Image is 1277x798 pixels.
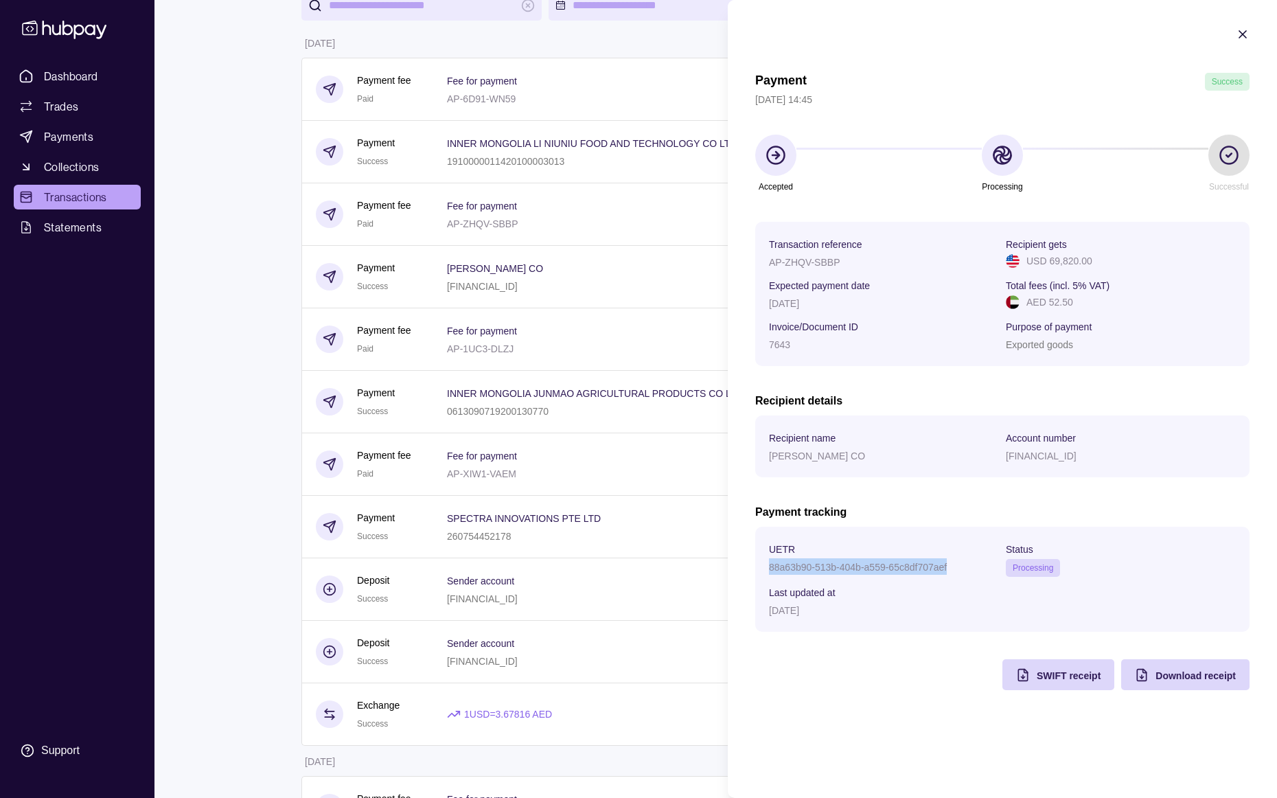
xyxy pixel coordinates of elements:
[1212,77,1243,87] span: Success
[769,544,795,555] p: UETR
[1209,179,1249,194] p: Successful
[1006,280,1109,291] p: Total fees (incl. 5% VAT)
[1155,670,1236,681] span: Download receipt
[1006,321,1092,332] p: Purpose of payment
[1013,563,1053,573] span: Processing
[1006,239,1067,250] p: Recipient gets
[759,179,793,194] p: Accepted
[769,321,858,332] p: Invoice/Document ID
[755,394,1250,409] h2: Recipient details
[769,605,799,616] p: [DATE]
[769,562,947,573] p: 88a63b90-513b-404b-a559-65c8df707aef
[1002,659,1114,690] button: SWIFT receipt
[1037,670,1101,681] span: SWIFT receipt
[769,298,799,309] p: [DATE]
[769,451,865,461] p: [PERSON_NAME] CO
[769,433,836,444] p: Recipient name
[755,505,1250,520] h2: Payment tracking
[1006,544,1033,555] p: Status
[1006,433,1076,444] p: Account number
[755,92,1250,107] p: [DATE] 14:45
[769,587,836,598] p: Last updated at
[1006,295,1020,309] img: ae
[982,179,1022,194] p: Processing
[769,339,790,350] p: 7643
[1006,451,1077,461] p: [FINANCIAL_ID]
[1006,254,1020,268] img: us
[769,257,840,268] p: AP-ZHQV-SBBP
[1006,339,1073,350] p: Exported goods
[1026,253,1092,269] p: USD 69,820.00
[1121,659,1250,690] button: Download receipt
[769,280,870,291] p: Expected payment date
[755,73,807,91] h1: Payment
[769,239,862,250] p: Transaction reference
[1026,295,1073,310] p: AED 52.50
